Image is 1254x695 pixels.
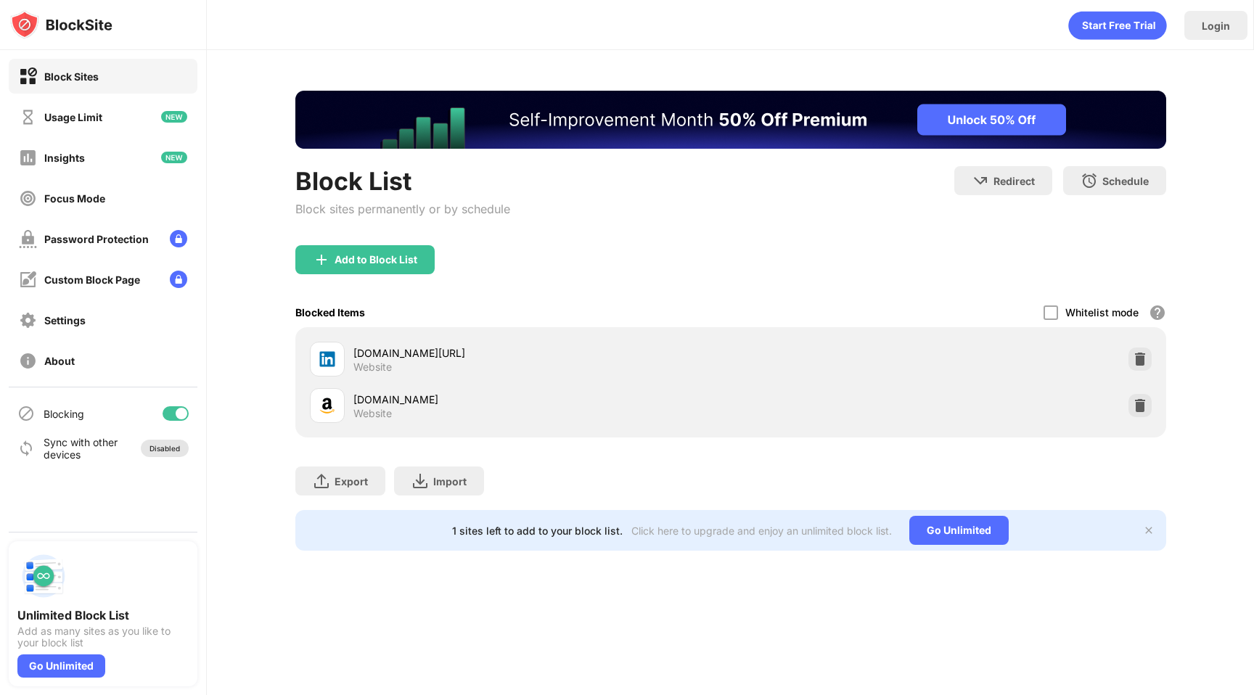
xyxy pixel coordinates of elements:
div: Add as many sites as you like to your block list [17,625,189,649]
div: Unlimited Block List [17,608,189,622]
iframe: Banner [295,91,1166,149]
img: sync-icon.svg [17,440,35,457]
div: Blocking [44,408,84,420]
img: settings-off.svg [19,311,37,329]
img: new-icon.svg [161,111,187,123]
img: customize-block-page-off.svg [19,271,37,289]
div: Add to Block List [335,254,417,266]
div: Blocked Items [295,306,365,318]
div: 1 sites left to add to your block list. [452,525,623,537]
div: Block Sites [44,70,99,83]
img: about-off.svg [19,352,37,370]
div: Whitelist mode [1065,306,1139,318]
img: password-protection-off.svg [19,230,37,248]
div: Disabled [149,444,180,453]
div: Export [335,475,368,488]
div: Password Protection [44,233,149,245]
div: [DOMAIN_NAME] [353,392,731,407]
img: lock-menu.svg [170,230,187,247]
div: [DOMAIN_NAME][URL] [353,345,731,361]
img: lock-menu.svg [170,271,187,288]
img: new-icon.svg [161,152,187,163]
img: logo-blocksite.svg [10,10,112,39]
img: push-block-list.svg [17,550,70,602]
div: Go Unlimited [17,654,105,678]
img: x-button.svg [1143,525,1155,536]
div: Insights [44,152,85,164]
div: Usage Limit [44,111,102,123]
img: time-usage-off.svg [19,108,37,126]
img: favicons [319,397,336,414]
div: Schedule [1102,175,1149,187]
div: Click here to upgrade and enjoy an unlimited block list. [631,525,892,537]
div: Block sites permanently or by schedule [295,202,510,216]
div: Focus Mode [44,192,105,205]
div: Website [353,407,392,420]
div: Settings [44,314,86,326]
div: About [44,355,75,367]
div: Sync with other devices [44,436,118,461]
div: animation [1068,11,1167,40]
div: Login [1202,20,1230,32]
img: focus-off.svg [19,189,37,207]
img: blocking-icon.svg [17,405,35,422]
div: Website [353,361,392,374]
div: Import [433,475,467,488]
img: favicons [319,350,336,368]
div: Go Unlimited [909,516,1009,545]
img: block-on.svg [19,67,37,86]
img: insights-off.svg [19,149,37,167]
div: Redirect [993,175,1035,187]
div: Block List [295,166,510,196]
div: Custom Block Page [44,274,140,286]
